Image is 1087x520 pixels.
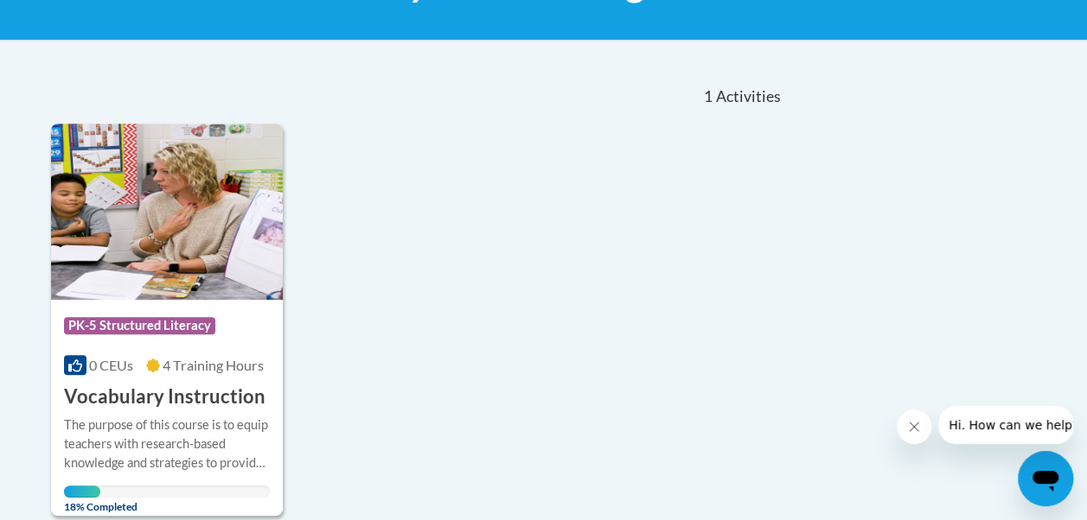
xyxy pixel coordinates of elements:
[51,124,283,300] img: Course Logo
[704,87,713,106] span: 1
[64,485,101,513] span: 18% Completed
[897,409,931,444] iframe: Close message
[64,384,265,410] h3: Vocabulary Instruction
[64,485,101,498] div: Your progress
[89,357,133,373] span: 0 CEUs
[51,124,283,516] a: Course LogoPK-5 Structured Literacy0 CEUs4 Training Hours Vocabulary InstructionThe purpose of th...
[163,357,264,373] span: 4 Training Hours
[64,415,270,472] div: The purpose of this course is to equip teachers with research-based knowledge and strategies to p...
[715,87,780,106] span: Activities
[64,317,215,334] span: PK-5 Structured Literacy
[1018,451,1073,506] iframe: Button to launch messaging window
[938,406,1073,444] iframe: Message from company
[10,12,140,26] span: Hi. How can we help?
